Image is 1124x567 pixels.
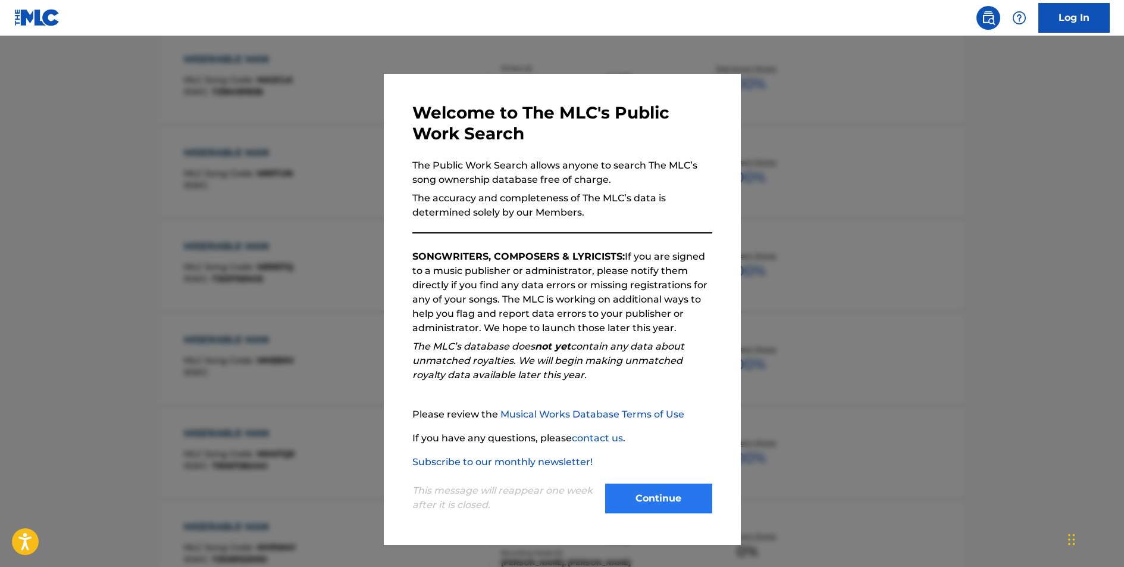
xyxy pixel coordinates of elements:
[412,456,593,468] a: Subscribe to our monthly newsletter!
[412,341,684,381] em: The MLC’s database does contain any data about unmatched royalties. We will begin making unmatche...
[500,409,684,420] a: Musical Works Database Terms of Use
[412,158,712,187] p: The Public Work Search allows anyone to search The MLC’s song ownership database free of charge.
[412,484,598,512] p: This message will reappear one week after it is closed.
[14,9,60,26] img: MLC Logo
[1038,3,1110,33] a: Log In
[981,11,995,25] img: search
[976,6,1000,30] a: Public Search
[1064,510,1124,567] iframe: Chat Widget
[572,432,623,444] a: contact us
[412,251,625,262] strong: SONGWRITERS, COMPOSERS & LYRICISTS:
[412,102,712,144] h3: Welcome to The MLC's Public Work Search
[412,431,712,445] p: If you have any questions, please .
[1068,522,1075,557] div: Drag
[412,250,712,335] p: If you are signed to a music publisher or administrator, please notify them directly if you find ...
[412,407,712,422] p: Please review the
[605,484,712,513] button: Continue
[1007,6,1031,30] div: Help
[412,191,712,220] p: The accuracy and completeness of The MLC’s data is determined solely by our Members.
[1012,11,1026,25] img: help
[535,341,571,352] strong: not yet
